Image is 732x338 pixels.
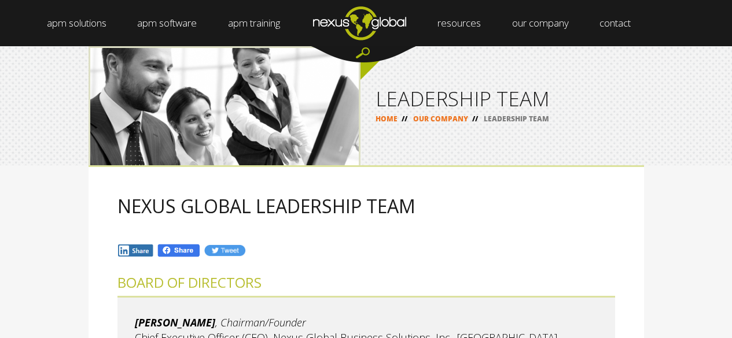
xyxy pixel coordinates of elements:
h2: NEXUS GLOBAL LEADERSHIP TEAM [117,196,615,216]
span: // [468,114,482,124]
a: HOME [376,114,398,124]
h1: LEADERSHIP TEAM [376,88,629,109]
img: Tw.jpg [204,244,245,257]
h2: BOARD OF DIRECTORS [117,275,615,290]
img: Fb.png [157,243,201,258]
em: , Chairman/Founder [215,315,306,329]
img: In.jpg [117,244,155,257]
a: OUR COMPANY [413,114,468,124]
em: [PERSON_NAME] [135,315,215,329]
span: // [398,114,411,124]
